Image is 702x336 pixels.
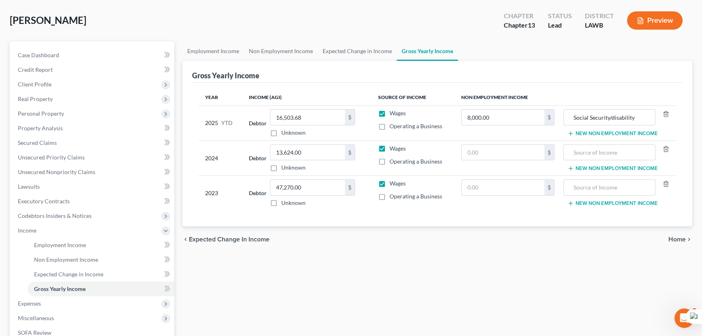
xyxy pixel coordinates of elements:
div: 2025 [205,109,236,137]
button: New Non Employment Income [567,130,658,137]
div: Chapter [504,11,535,21]
div: $ [345,180,355,195]
button: New Non Employment Income [567,200,658,207]
input: Source of Income [568,110,651,125]
a: Lawsuits [11,179,174,194]
span: Miscellaneous [18,314,54,321]
span: Unsecured Priority Claims [18,154,85,161]
div: LAWB [585,21,614,30]
span: 3 [691,308,698,315]
a: Gross Yearly Income [397,41,458,61]
label: Unknown [281,199,306,207]
div: $ [544,180,554,195]
i: chevron_right [686,236,692,243]
label: Debtor [249,189,267,197]
span: YTD [221,119,233,127]
button: Preview [627,11,683,30]
input: Source of Income [568,180,651,195]
label: Debtor [249,119,267,127]
input: 0.00 [462,180,544,195]
span: Home [668,236,686,243]
th: Income (AGI) [242,89,371,106]
th: Non Employment Income [455,89,676,106]
span: Gross Yearly Income [34,285,86,292]
a: Non Employment Income [28,252,174,267]
span: Operating a Business [390,123,442,129]
span: Client Profile [18,81,51,88]
div: $ [544,145,554,160]
a: Expected Change in Income [318,41,397,61]
input: 0.00 [462,145,544,160]
input: 0.00 [270,110,345,125]
span: Unsecured Nonpriority Claims [18,168,95,175]
label: Unknown [281,129,306,137]
span: Codebtors Insiders & Notices [18,212,92,219]
i: chevron_left [182,236,189,243]
label: Unknown [281,164,306,172]
span: Employment Income [34,241,86,248]
span: Operating a Business [390,193,442,200]
div: $ [544,110,554,125]
span: Expected Change in Income [189,236,270,243]
span: Wages [390,180,406,187]
span: Expected Change in Income [34,271,103,278]
a: Credit Report [11,62,174,77]
span: SOFA Review [18,329,51,336]
a: Property Analysis [11,121,174,136]
button: New Non Employment Income [567,165,658,172]
span: Property Analysis [18,125,63,131]
iframe: Intercom live chat [674,308,694,328]
button: Home chevron_right [668,236,692,243]
th: Year [199,89,242,106]
span: 13 [528,21,535,29]
div: 2024 [205,144,236,172]
a: Non Employment Income [244,41,318,61]
span: Operating a Business [390,158,442,165]
button: chevron_left Expected Change in Income [182,236,270,243]
span: Lawsuits [18,183,40,190]
input: Source of Income [568,145,651,160]
a: Secured Claims [11,136,174,150]
input: 0.00 [462,110,544,125]
span: Non Employment Income [34,256,98,263]
span: Expenses [18,300,41,307]
span: Real Property [18,95,53,102]
div: Lead [548,21,572,30]
div: Status [548,11,572,21]
span: Personal Property [18,110,64,117]
span: Wages [390,110,406,116]
a: Employment Income [28,238,174,252]
span: Income [18,227,36,234]
input: 0.00 [270,180,345,195]
span: Executory Contracts [18,198,70,205]
span: Credit Report [18,66,53,73]
div: District [585,11,614,21]
a: Expected Change in Income [28,267,174,282]
div: Chapter [504,21,535,30]
input: 0.00 [270,145,345,160]
a: Executory Contracts [11,194,174,209]
a: Unsecured Priority Claims [11,150,174,165]
div: $ [345,110,355,125]
a: Gross Yearly Income [28,282,174,296]
span: [PERSON_NAME] [10,14,86,26]
span: Wages [390,145,406,152]
a: Case Dashboard [11,48,174,62]
span: Secured Claims [18,139,57,146]
div: 2023 [205,179,236,207]
span: Case Dashboard [18,52,59,58]
div: $ [345,145,355,160]
label: Debtor [249,154,267,162]
a: Unsecured Nonpriority Claims [11,165,174,179]
a: Employment Income [182,41,244,61]
div: Gross Yearly Income [192,71,259,80]
th: Source of Income [372,89,455,106]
